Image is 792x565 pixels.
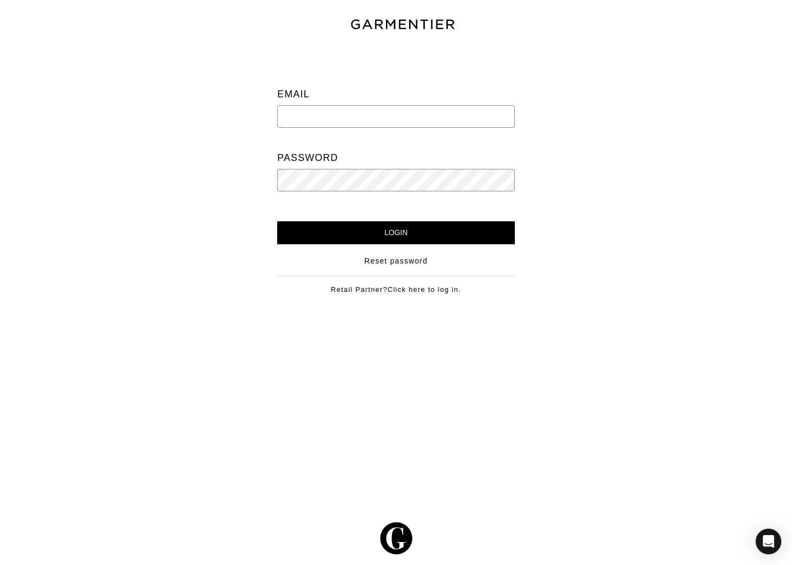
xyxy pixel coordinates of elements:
a: Reset password [364,256,428,267]
a: Click here to log in. [388,285,461,293]
input: Login [277,221,514,244]
img: garmentier-text-8466448e28d500cc52b900a8b1ac6a0b4c9bd52e9933ba870cc531a186b44329.png [349,18,456,32]
label: Email [277,83,310,105]
div: Retail Partner? [277,275,514,295]
div: Open Intercom Messenger [756,529,781,554]
img: g-602364139e5867ba59c769ce4266a9601a3871a1516a6a4c3533f4bc45e69684.svg [380,522,412,554]
label: Password [277,147,338,169]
